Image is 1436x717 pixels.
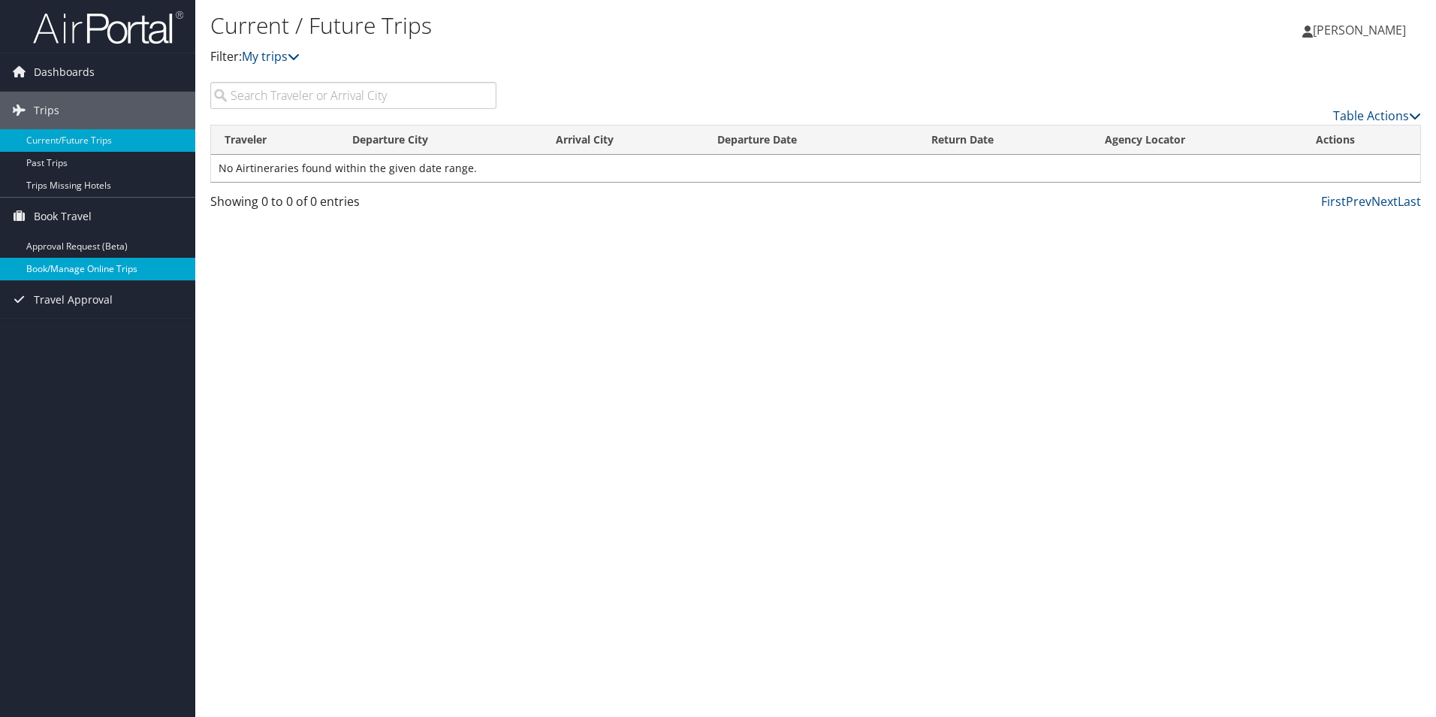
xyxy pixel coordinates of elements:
span: [PERSON_NAME] [1313,22,1406,38]
th: Return Date: activate to sort column ascending [918,126,1091,155]
a: [PERSON_NAME] [1302,8,1421,53]
th: Arrival City: activate to sort column ascending [542,126,704,155]
p: Filter: [210,47,1018,67]
a: Table Actions [1333,107,1421,124]
span: Book Travel [34,198,92,235]
th: Departure Date: activate to sort column descending [704,126,917,155]
a: Prev [1346,193,1371,210]
th: Traveler: activate to sort column ascending [211,126,339,155]
span: Dashboards [34,53,95,91]
th: Agency Locator: activate to sort column ascending [1091,126,1302,155]
h1: Current / Future Trips [210,10,1018,41]
span: Trips [34,92,59,129]
input: Search Traveler or Arrival City [210,82,496,109]
th: Actions [1302,126,1420,155]
a: My trips [242,48,300,65]
a: First [1321,193,1346,210]
div: Showing 0 to 0 of 0 entries [210,192,496,218]
span: Travel Approval [34,281,113,319]
a: Last [1398,193,1421,210]
td: No Airtineraries found within the given date range. [211,155,1420,182]
th: Departure City: activate to sort column ascending [339,126,542,155]
img: airportal-logo.png [33,10,183,45]
a: Next [1371,193,1398,210]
